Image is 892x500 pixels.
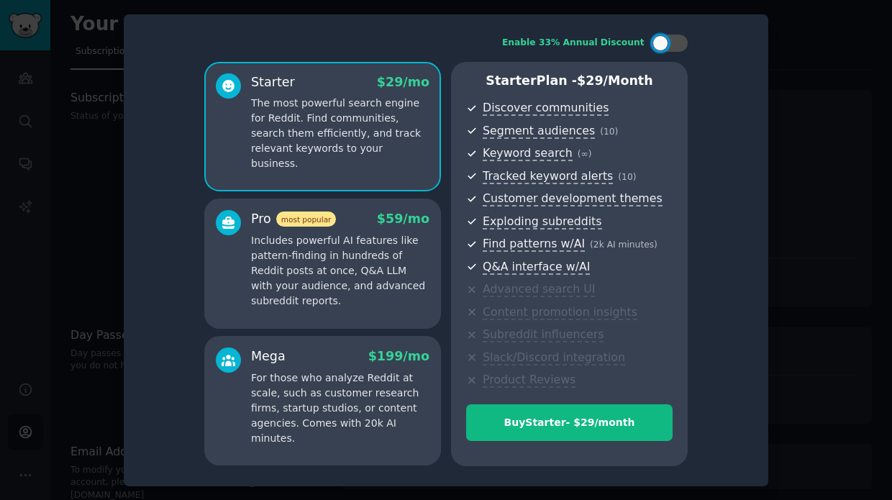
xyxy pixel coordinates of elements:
span: Q&A interface w/AI [483,260,590,275]
span: Segment audiences [483,124,595,139]
span: $ 29 /month [577,73,653,88]
span: Advanced search UI [483,282,595,297]
span: Product Reviews [483,373,575,388]
div: Buy Starter - $ 29 /month [467,415,672,430]
p: The most powerful search engine for Reddit. Find communities, search them efficiently, and track ... [251,96,429,171]
span: Discover communities [483,101,609,116]
div: Mega [251,347,286,365]
span: $ 199 /mo [368,349,429,363]
span: Keyword search [483,146,573,161]
p: For those who analyze Reddit at scale, such as customer research firms, startup studios, or conte... [251,371,429,446]
span: Exploding subreddits [483,214,601,229]
p: Includes powerful AI features like pattern-finding in hundreds of Reddit posts at once, Q&A LLM w... [251,233,429,309]
span: Slack/Discord integration [483,350,625,365]
span: most popular [276,212,337,227]
div: Starter [251,73,295,91]
p: Starter Plan - [466,72,673,90]
span: $ 59 /mo [377,212,429,226]
span: Customer development themes [483,191,663,206]
span: Tracked keyword alerts [483,169,613,184]
span: $ 29 /mo [377,75,429,89]
button: BuyStarter- $29/month [466,404,673,441]
span: Content promotion insights [483,305,637,320]
span: ( ∞ ) [578,149,592,159]
span: ( 10 ) [600,127,618,137]
div: Pro [251,210,336,228]
span: Subreddit influencers [483,327,604,342]
div: Enable 33% Annual Discount [502,37,645,50]
span: ( 2k AI minutes ) [590,240,657,250]
span: ( 10 ) [618,172,636,182]
span: Find patterns w/AI [483,237,585,252]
